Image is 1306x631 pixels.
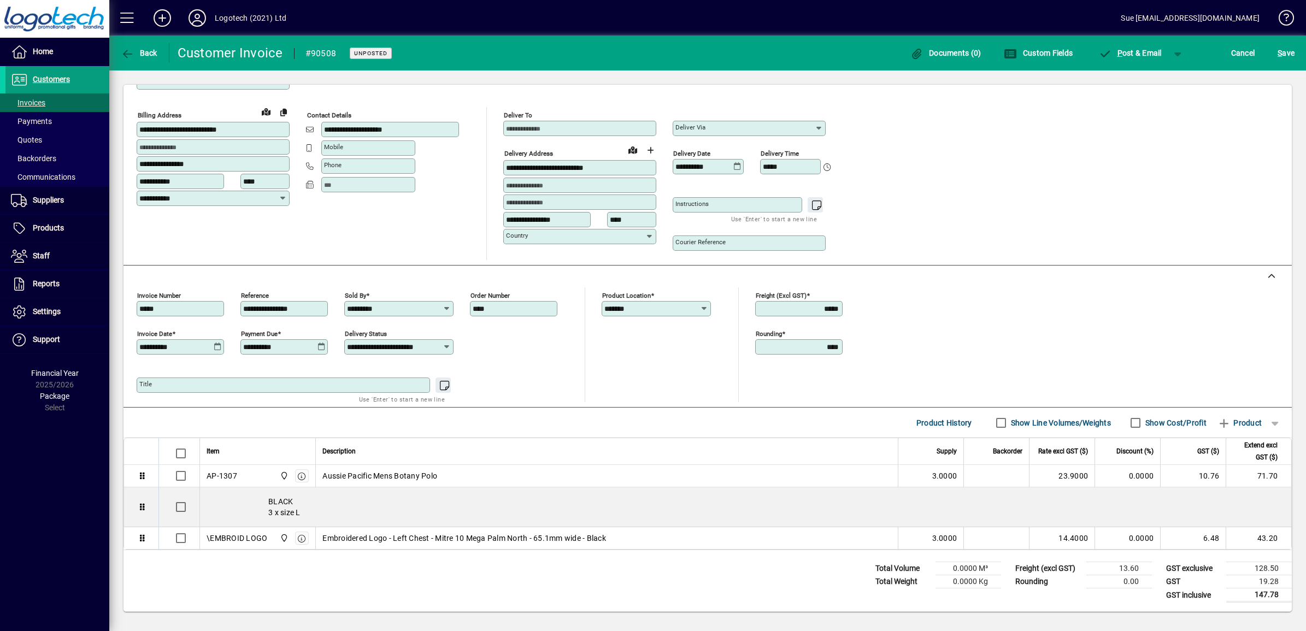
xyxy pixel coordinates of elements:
[870,575,936,588] td: Total Weight
[936,562,1001,575] td: 0.0000 M³
[932,533,957,544] span: 3.0000
[5,270,109,298] a: Reports
[1278,49,1282,57] span: S
[1161,588,1226,602] td: GST inclusive
[5,168,109,186] a: Communications
[5,215,109,242] a: Products
[33,75,70,84] span: Customers
[324,161,342,169] mat-label: Phone
[756,292,807,299] mat-label: Freight (excl GST)
[241,292,269,299] mat-label: Reference
[277,470,290,482] span: Central
[910,49,981,57] span: Documents (0)
[1233,439,1278,463] span: Extend excl GST ($)
[1226,588,1292,602] td: 147.78
[912,413,976,433] button: Product History
[305,45,337,62] div: #90508
[1212,413,1267,433] button: Product
[1093,43,1167,63] button: Post & Email
[908,43,984,63] button: Documents (0)
[137,330,172,338] mat-label: Invoice date
[241,330,278,338] mat-label: Payment due
[5,38,109,66] a: Home
[1226,575,1292,588] td: 19.28
[1231,44,1255,62] span: Cancel
[121,49,157,57] span: Back
[11,135,42,144] span: Quotes
[916,414,972,432] span: Product History
[1226,465,1291,487] td: 71.70
[11,173,75,181] span: Communications
[322,445,356,457] span: Description
[1161,575,1226,588] td: GST
[1001,43,1075,63] button: Custom Fields
[11,117,52,126] span: Payments
[1161,562,1226,575] td: GST exclusive
[756,330,782,338] mat-label: Rounding
[31,369,79,378] span: Financial Year
[675,238,726,246] mat-label: Courier Reference
[137,292,181,299] mat-label: Invoice number
[1086,575,1152,588] td: 0.00
[5,326,109,353] a: Support
[207,445,220,457] span: Item
[200,487,1291,527] div: BLACK 3 x size L
[109,43,169,63] app-page-header-button: Back
[1004,49,1073,57] span: Custom Fields
[322,533,606,544] span: Embroidered Logo - Left Chest - Mitre 10 Mega Palm North - 65.1mm wide - Black
[1010,562,1086,575] td: Freight (excl GST)
[937,445,957,457] span: Supply
[1197,445,1219,457] span: GST ($)
[675,200,709,208] mat-label: Instructions
[602,292,651,299] mat-label: Product location
[178,44,283,62] div: Customer Invoice
[1038,445,1088,457] span: Rate excl GST ($)
[506,232,528,239] mat-label: Country
[33,223,64,232] span: Products
[33,279,60,288] span: Reports
[5,298,109,326] a: Settings
[11,98,45,107] span: Invoices
[1036,470,1088,481] div: 23.9000
[1217,414,1262,432] span: Product
[1270,2,1292,38] a: Knowledge Base
[359,393,445,405] mat-hint: Use 'Enter' to start a new line
[180,8,215,28] button: Profile
[1226,562,1292,575] td: 128.50
[33,335,60,344] span: Support
[322,470,437,481] span: Aussie Pacific Mens Botany Polo
[5,243,109,270] a: Staff
[5,131,109,149] a: Quotes
[354,50,387,57] span: Unposted
[277,532,290,544] span: Central
[257,103,275,120] a: View on map
[207,533,267,544] div: \EMBROID LOGO
[1228,43,1258,63] button: Cancel
[1010,575,1086,588] td: Rounding
[1160,527,1226,549] td: 6.48
[1226,527,1291,549] td: 43.20
[932,470,957,481] span: 3.0000
[139,380,152,388] mat-label: Title
[642,141,659,159] button: Choose address
[1121,9,1260,27] div: Sue [EMAIL_ADDRESS][DOMAIN_NAME]
[1116,445,1154,457] span: Discount (%)
[5,112,109,131] a: Payments
[345,292,366,299] mat-label: Sold by
[1278,44,1295,62] span: ave
[145,8,180,28] button: Add
[324,143,343,151] mat-label: Mobile
[731,213,817,225] mat-hint: Use 'Enter' to start a new line
[1036,533,1088,544] div: 14.4000
[1095,465,1160,487] td: 0.0000
[33,251,50,260] span: Staff
[761,150,799,157] mat-label: Delivery time
[1009,417,1111,428] label: Show Line Volumes/Weights
[215,9,286,27] div: Logotech (2021) Ltd
[870,562,936,575] td: Total Volume
[275,103,292,121] button: Copy to Delivery address
[33,47,53,56] span: Home
[1143,417,1207,428] label: Show Cost/Profit
[345,330,387,338] mat-label: Delivery status
[11,154,56,163] span: Backorders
